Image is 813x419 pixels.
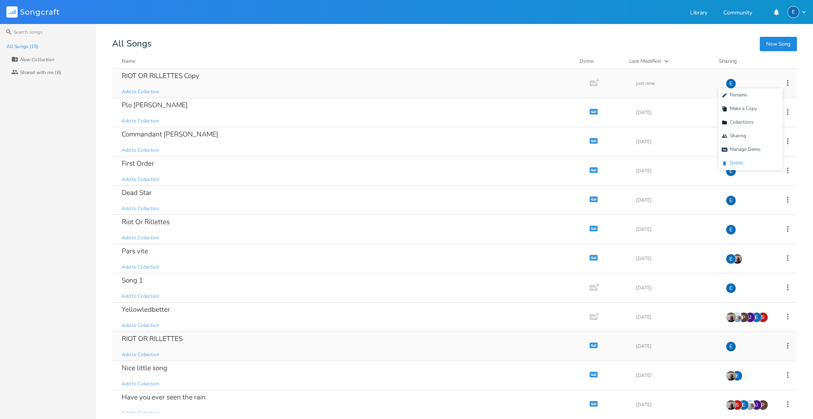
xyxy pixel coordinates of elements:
img: Pierre-Antoine Zufferey [739,312,749,323]
span: Make a Copy [722,106,757,112]
span: Add to Collection [122,88,159,95]
div: Dead Star [122,189,152,196]
div: Have you ever seen the rain [122,394,206,401]
div: emmanuel.grasset [726,225,736,235]
span: Add to Collection [122,264,159,271]
img: Johnny Bühler [745,400,755,410]
div: emmanuel.grasset [726,254,736,264]
div: Last Modified [629,58,661,65]
span: Collections [722,120,754,125]
span: Add to Collection [122,322,159,329]
div: New Collection [20,57,54,62]
div: Commandant [PERSON_NAME] [122,131,218,138]
div: just now [636,81,716,86]
div: All Songs (15) [6,44,38,49]
div: sean.alari [732,400,743,410]
button: Name [122,57,570,65]
div: Sharing [719,57,767,65]
div: Riot Or Rillettes [122,219,170,225]
div: [DATE] [636,402,716,407]
img: Keith Dalton [726,371,736,381]
span: Add to Collection [122,205,159,212]
div: Song 1 [122,277,143,284]
div: RIOT OR RILLETTES [122,335,183,342]
span: Add to Collection [122,118,159,124]
img: Keith Dalton [732,254,743,264]
a: Library [690,10,707,17]
div: Shared with me (6) [20,70,61,75]
div: [DATE] [636,227,716,232]
img: Pierre-Antoine Zufferey [758,400,768,410]
div: [DATE] [636,198,716,202]
div: Pars vite [122,248,148,255]
div: All Songs [112,40,797,48]
div: emmanuel.grasset [726,166,736,176]
button: Last Modified [629,57,709,65]
div: [DATE] [636,344,716,349]
div: [DATE] [636,139,716,144]
div: sean.alari [758,312,768,323]
button: E [787,6,807,18]
span: Rename [722,92,747,98]
div: Jo [751,400,762,410]
img: Keith Dalton [726,312,736,323]
div: First Order [122,160,154,167]
div: emmanuel.grasset [726,78,736,89]
div: [DATE] [636,373,716,378]
span: Add to Collection [122,176,159,183]
span: Manage Demo [722,147,761,152]
button: New Song [760,37,797,51]
span: Add to Collection [122,147,159,154]
span: Add to Collection [122,381,159,387]
div: Name [122,58,136,65]
div: Plo [PERSON_NAME] [122,102,188,108]
a: Community [723,10,752,17]
div: emmanuel.grasset [739,400,749,410]
div: [DATE] [636,110,716,115]
img: Johnny Bühler [732,312,743,323]
div: Yellowledbetter [122,306,170,313]
div: emmanuel.grasset [787,6,799,18]
div: [DATE] [636,168,716,173]
div: emmanuel.grasset [726,283,736,293]
span: Sharing [722,133,746,139]
span: Add to Collection [122,293,159,300]
span: Delete [722,160,743,166]
div: Nice little song [122,365,167,371]
div: [DATE] [636,256,716,261]
span: Add to Collection [122,235,159,241]
span: Add to Collection [122,410,159,417]
img: Keith Dalton [726,400,736,410]
div: [DATE] [636,315,716,319]
span: Add to Collection [122,351,159,358]
div: emmanuel.grasset [732,371,743,381]
div: RIOT OR RILLETTES Copy [122,72,199,79]
div: Jo [745,312,755,323]
div: Demo [580,57,620,65]
div: emmanuel.grasset [751,312,762,323]
div: [DATE] [636,285,716,290]
div: emmanuel.grasset [726,195,736,206]
div: emmanuel.grasset [726,341,736,352]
